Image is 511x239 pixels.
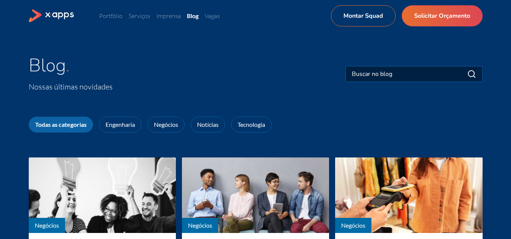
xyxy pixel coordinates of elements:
a: Imprensa [156,12,181,20]
a: Notícias [191,117,225,133]
a: Tecnologia [231,117,272,133]
span: Blog [29,53,66,78]
a: Serviços [129,12,150,20]
a: Solicitar Orçamento [402,5,483,26]
a: Montar Squad [331,5,396,26]
a: Blog [187,12,199,19]
a: Portfólio [99,12,123,20]
input: Buscar no blog [352,69,429,79]
a: Negócios [341,222,365,229]
a: Todas as categorias [29,117,93,133]
a: Negócios [188,222,212,229]
a: Engenharia [99,117,141,133]
a: Vagas [205,12,220,20]
a: Negócios [35,222,59,229]
span: Nossas últimas novidades [29,82,113,91]
a: Negócios [148,117,185,133]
